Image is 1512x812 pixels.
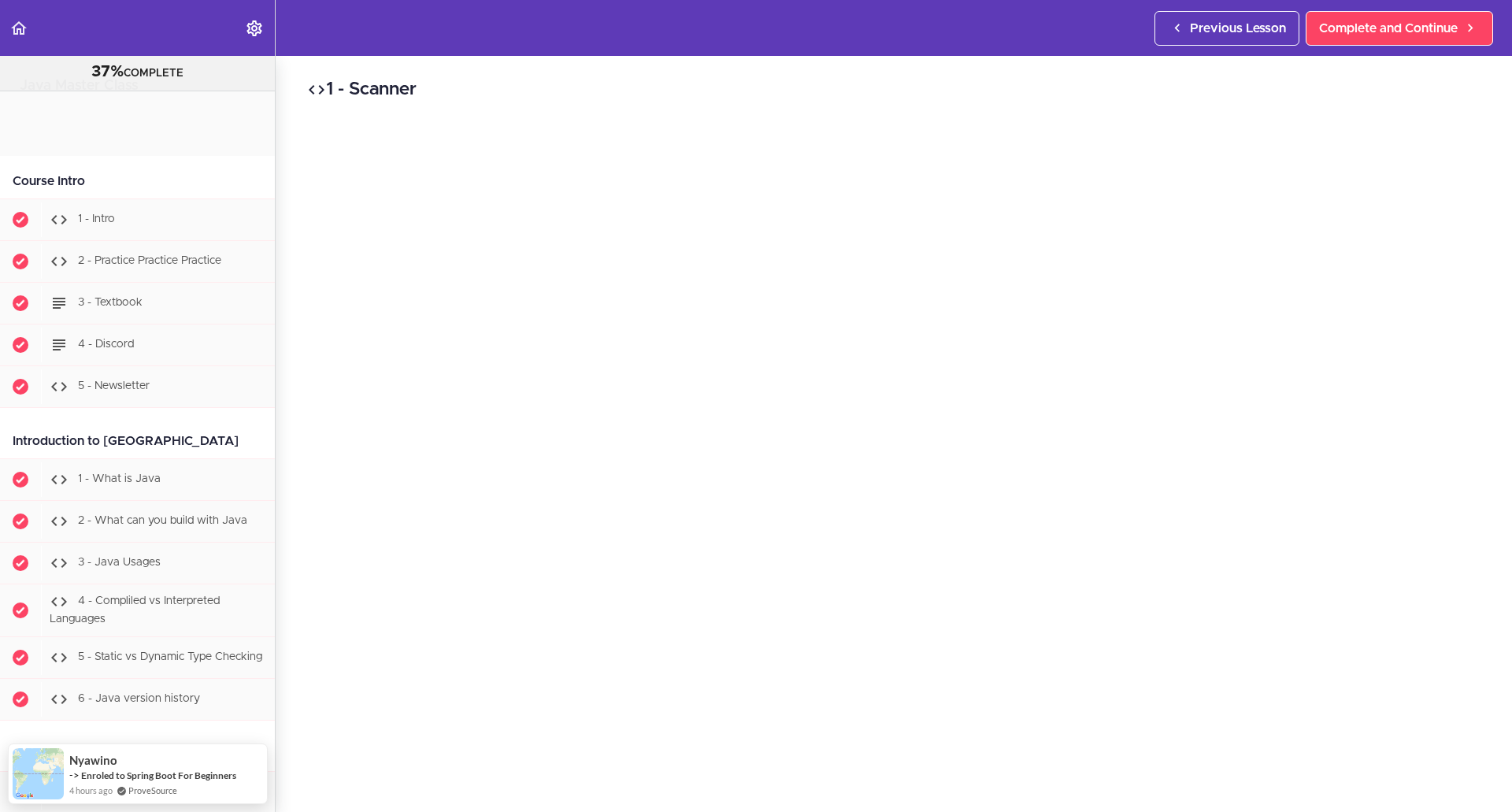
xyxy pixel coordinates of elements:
[1154,11,1299,46] a: Previous Lesson
[69,769,80,781] span: ->
[245,19,264,38] svg: Settings Menu
[69,754,117,767] span: Nyawino
[1306,11,1493,46] a: Complete and Continue
[78,380,150,391] span: 5 - Newsletter
[91,64,124,80] span: 37%
[128,784,177,797] a: ProveSource
[9,19,28,38] svg: Back to course curriculum
[78,473,161,484] span: 1 - What is Java
[78,515,247,526] span: 2 - What can you build with Java
[78,693,200,704] span: 6 - Java version history
[81,769,236,781] a: Enroled to Spring Boot For Beginners
[1319,19,1458,38] span: Complete and Continue
[1190,19,1286,38] span: Previous Lesson
[78,297,143,308] span: 3 - Textbook
[78,213,115,224] span: 1 - Intro
[69,784,113,797] span: 4 hours ago
[78,339,134,350] span: 4 - Discord
[78,651,262,662] span: 5 - Static vs Dynamic Type Checking
[78,255,221,266] span: 2 - Practice Practice Practice
[13,748,64,799] img: provesource social proof notification image
[20,62,255,83] div: COMPLETE
[78,557,161,568] span: 3 - Java Usages
[50,595,220,625] span: 4 - Compliled vs Interpreted Languages
[307,76,1480,103] h2: 1 - Scanner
